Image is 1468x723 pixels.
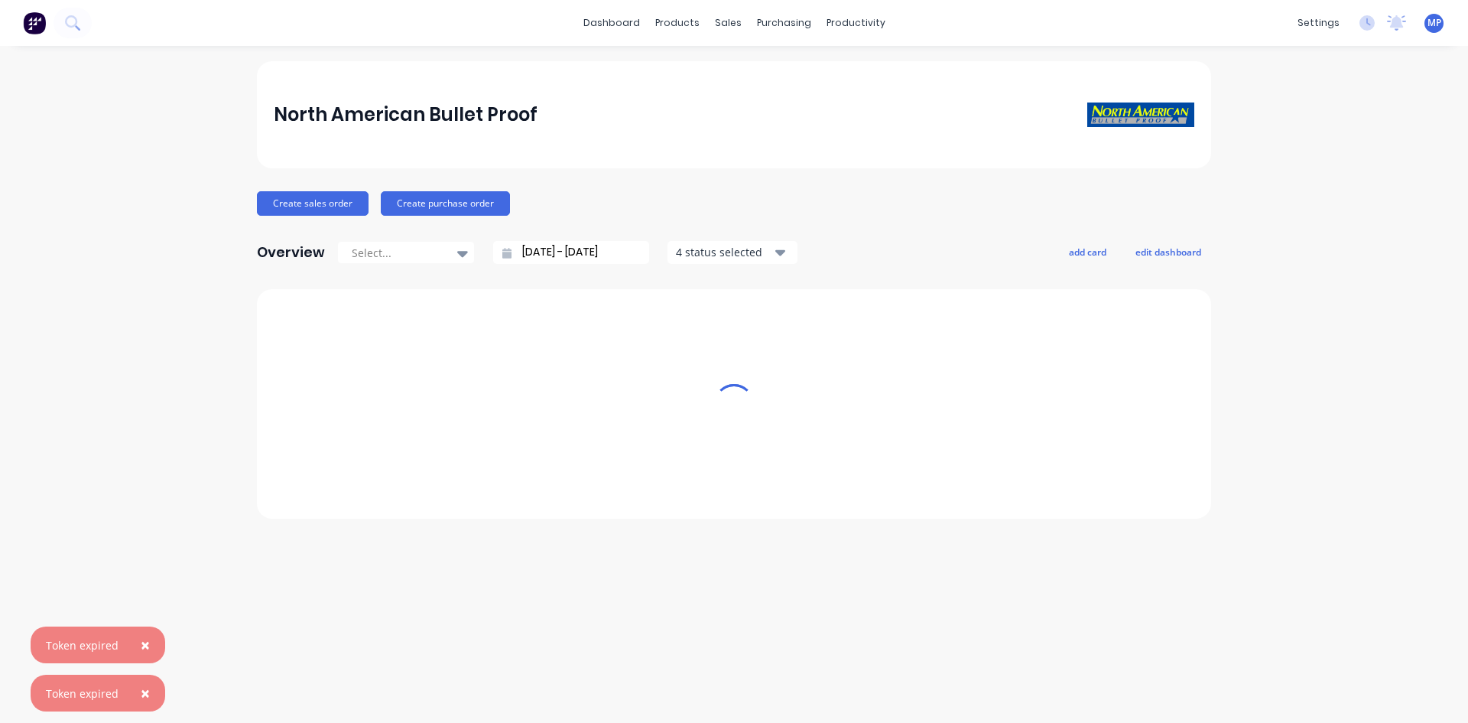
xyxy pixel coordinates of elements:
[1427,16,1441,30] span: MP
[676,244,772,260] div: 4 status selected
[819,11,893,34] div: productivity
[1059,242,1116,262] button: add card
[141,682,150,704] span: ×
[707,11,749,34] div: sales
[1087,103,1194,127] img: North American Bullet Proof
[1290,11,1347,34] div: settings
[125,627,165,663] button: Close
[257,237,325,268] div: Overview
[576,11,648,34] a: dashboard
[1125,242,1211,262] button: edit dashboard
[46,637,119,653] div: Token expired
[749,11,819,34] div: purchasing
[125,675,165,712] button: Close
[23,11,46,34] img: Factory
[141,634,150,656] span: ×
[257,191,369,216] button: Create sales order
[274,99,538,130] div: North American Bullet Proof
[667,241,797,264] button: 4 status selected
[46,686,119,702] div: Token expired
[648,11,707,34] div: products
[381,191,510,216] button: Create purchase order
